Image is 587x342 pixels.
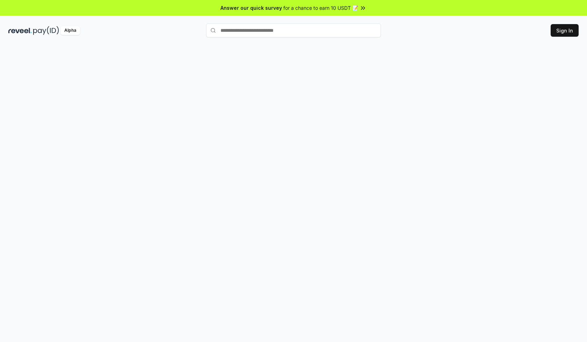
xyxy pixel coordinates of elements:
[8,26,32,35] img: reveel_dark
[283,4,358,12] span: for a chance to earn 10 USDT 📝
[33,26,59,35] img: pay_id
[220,4,282,12] span: Answer our quick survey
[60,26,80,35] div: Alpha
[551,24,579,37] button: Sign In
